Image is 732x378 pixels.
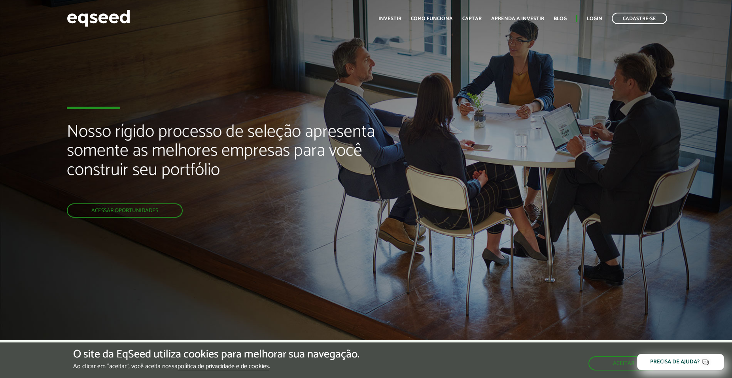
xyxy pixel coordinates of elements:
a: Login [587,16,602,21]
a: Blog [554,16,567,21]
h2: Nosso rígido processo de seleção apresenta somente as melhores empresas para você construir seu p... [67,122,421,203]
img: EqSeed [67,8,130,29]
a: Investir [378,16,401,21]
a: Captar [462,16,482,21]
a: Cadastre-se [612,13,667,24]
a: política de privacidade e de cookies [178,363,269,370]
a: Acessar oportunidades [67,203,183,218]
button: Aceitar [588,356,659,370]
a: Aprenda a investir [491,16,544,21]
p: Ao clicar em "aceitar", você aceita nossa . [73,363,359,370]
h5: O site da EqSeed utiliza cookies para melhorar sua navegação. [73,348,359,361]
a: Como funciona [411,16,453,21]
